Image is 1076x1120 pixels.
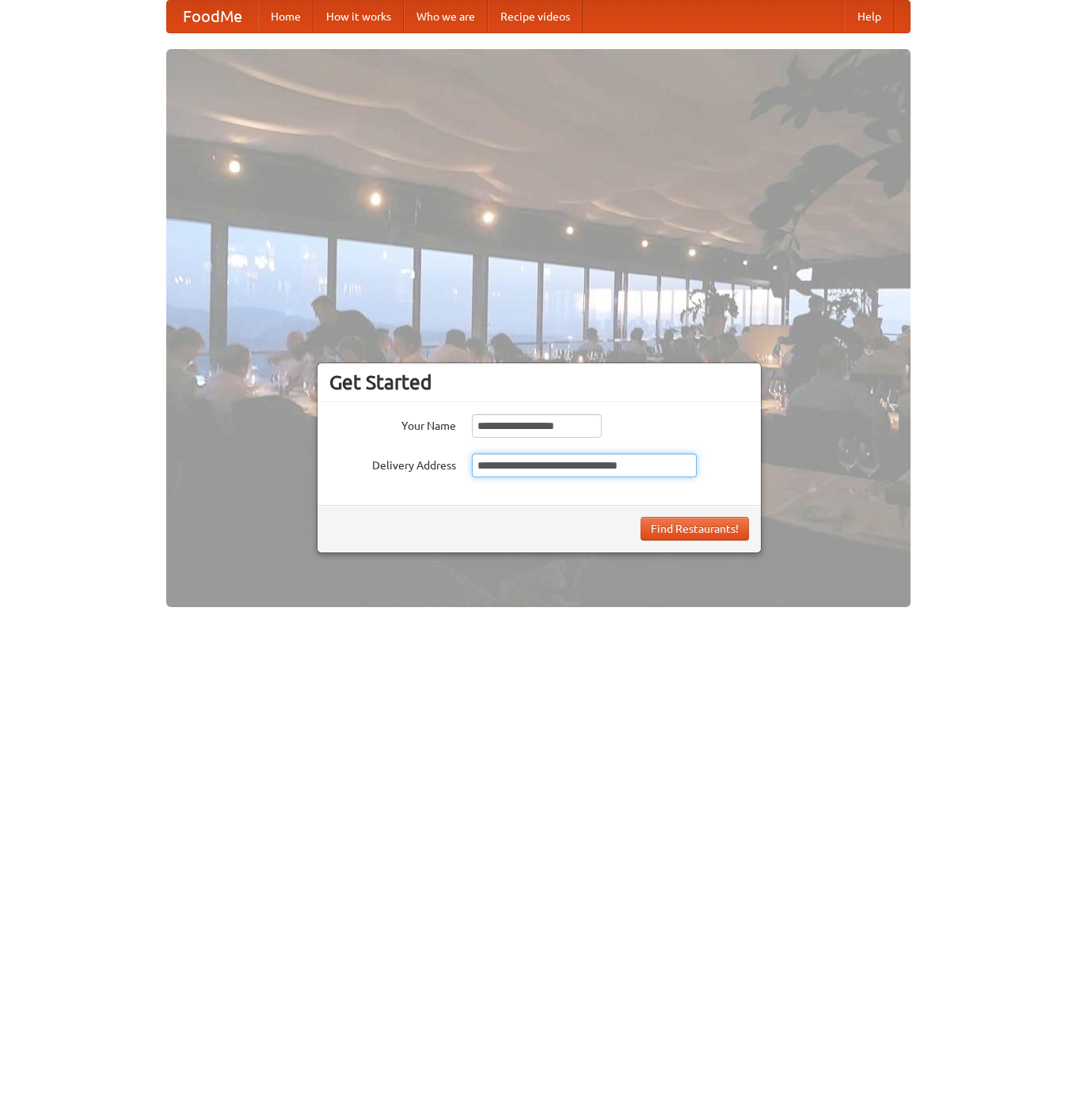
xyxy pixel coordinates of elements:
label: Your Name [329,414,456,434]
a: Home [258,1,314,32]
a: Recipe videos [488,1,583,32]
h3: Get Started [329,370,749,394]
a: How it works [314,1,404,32]
a: Help [845,1,894,32]
a: Who we are [404,1,488,32]
button: Find Restaurants! [641,517,749,541]
a: FoodMe [167,1,258,32]
label: Delivery Address [329,454,456,473]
